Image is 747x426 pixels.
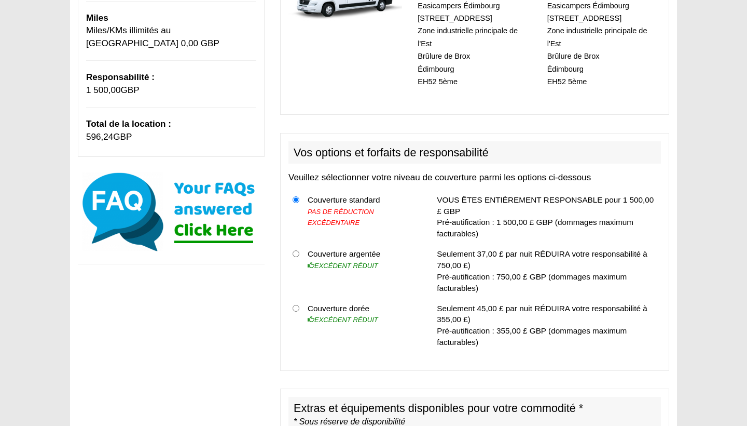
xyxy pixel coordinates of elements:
i: PAS DE RÉDUCTION EXCÉDENTAIRE [308,208,374,227]
i: EXCÉDENT RÉDUIT [308,316,378,324]
p: GBP [86,118,256,143]
i: EXCÉDENT RÉDUIT [308,262,378,270]
p: Miles/KMs illimités au [GEOGRAPHIC_DATA] 0,00 GBP [86,12,256,50]
b: Responsabilité : [86,72,155,82]
p: Veuillez sélectionner votre niveau de couverture parmi les options ci-dessous [288,171,661,184]
b: Miles [86,13,108,23]
p: GBP [86,71,256,97]
td: Couverture standard [303,190,422,244]
b: Total de la location : [86,119,171,129]
h2: Vos options et forfaits de responsabilité [288,141,661,164]
td: Seulement 37,00 £ par nuit RÉDUIRA votre responsabilité à 750,00 £) Pré-autification : 750,00 £ G... [433,244,661,298]
i: * Sous réserve de disponibilité [294,417,405,426]
td: Couverture argentée [303,244,422,298]
td: Couverture dorée [303,298,422,352]
span: 596,24 [86,132,113,142]
td: VOUS ÊTES ENTIÈREMENT RESPONSABLE pour 1 500,00 £ GBP Pré-autification : 1 500,00 £ GBP (dommages... [433,190,661,244]
img: Cliquez ici pour nos FAQ les plus courantes [78,170,265,254]
span: 1 500,00 [86,85,121,95]
td: Seulement 45,00 £ par nuit RÉDUIRA votre responsabilité à 355,00 £) Pré-autification : 355,00 £ G... [433,298,661,352]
